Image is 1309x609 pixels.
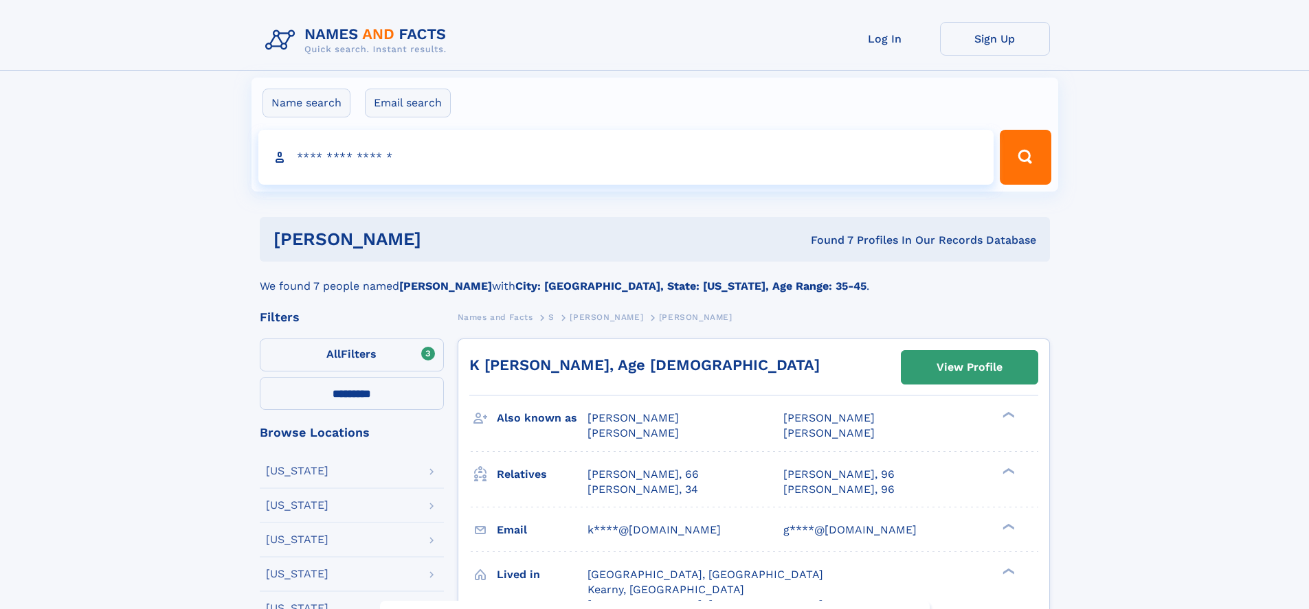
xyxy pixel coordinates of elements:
[616,233,1036,248] div: Found 7 Profiles In Our Records Database
[940,22,1050,56] a: Sign Up
[659,312,732,322] span: [PERSON_NAME]
[260,262,1050,295] div: We found 7 people named with .
[260,426,444,439] div: Browse Locations
[830,22,940,56] a: Log In
[399,279,492,292] b: [PERSON_NAME]
[570,308,643,325] a: [PERSON_NAME]
[258,130,994,185] input: search input
[260,311,444,323] div: Filters
[548,312,555,322] span: S
[548,308,555,325] a: S
[260,338,444,371] label: Filters
[262,89,350,117] label: Name search
[783,482,895,497] a: [PERSON_NAME], 96
[783,426,875,439] span: [PERSON_NAME]
[266,466,328,476] div: [US_STATE]
[937,352,1003,383] div: View Profile
[570,312,643,322] span: [PERSON_NAME]
[266,500,328,511] div: [US_STATE]
[902,351,1038,384] a: View Profile
[999,466,1016,475] div: ❯
[999,522,1016,531] div: ❯
[588,467,699,482] a: [PERSON_NAME], 66
[458,308,533,325] a: Names and Facts
[497,463,588,486] h3: Relatives
[588,583,744,596] span: Kearny, [GEOGRAPHIC_DATA]
[588,426,679,439] span: [PERSON_NAME]
[497,563,588,586] h3: Lived in
[588,568,823,581] span: [GEOGRAPHIC_DATA], [GEOGRAPHIC_DATA]
[497,518,588,542] h3: Email
[783,467,895,482] a: [PERSON_NAME], 96
[266,568,328,579] div: [US_STATE]
[365,89,451,117] label: Email search
[588,482,698,497] a: [PERSON_NAME], 34
[999,566,1016,575] div: ❯
[326,347,341,360] span: All
[999,411,1016,420] div: ❯
[588,411,679,424] span: [PERSON_NAME]
[497,406,588,430] h3: Also known as
[783,411,875,424] span: [PERSON_NAME]
[266,534,328,545] div: [US_STATE]
[260,22,458,59] img: Logo Names and Facts
[469,356,820,374] a: K [PERSON_NAME], Age [DEMOGRAPHIC_DATA]
[273,231,616,248] h1: [PERSON_NAME]
[515,279,866,292] b: City: [GEOGRAPHIC_DATA], State: [US_STATE], Age Range: 35-45
[1000,130,1051,185] button: Search Button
